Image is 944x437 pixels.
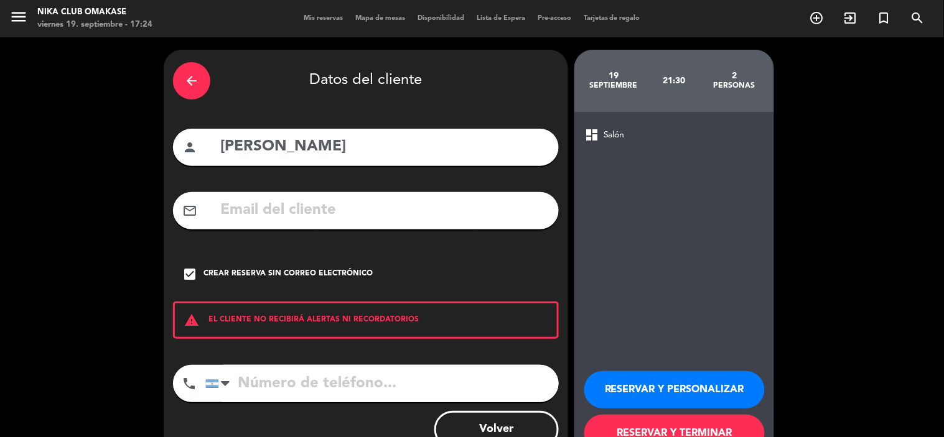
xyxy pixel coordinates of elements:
[219,134,549,160] input: Nombre del cliente
[584,371,765,408] button: RESERVAR Y PERSONALIZAR
[644,59,704,103] div: 21:30
[810,11,825,25] i: add_circle_outline
[411,15,470,22] span: Disponibilidad
[203,268,373,280] div: Crear reserva sin correo electrónico
[349,15,411,22] span: Mapa de mesas
[173,301,559,339] div: EL CLIENTE NO RECIBIRÁ ALERTAS NI RECORDATORIOS
[584,127,599,142] span: dashboard
[604,128,625,142] span: Salón
[184,73,199,88] i: arrow_back
[182,140,197,155] i: person
[877,11,892,25] i: turned_in_not
[182,376,197,391] i: phone
[205,365,559,402] input: Número de teléfono...
[37,19,152,31] div: viernes 19. septiembre - 17:24
[577,15,647,22] span: Tarjetas de regalo
[470,15,531,22] span: Lista de Espera
[37,6,152,19] div: Nika Club Omakase
[206,366,235,402] div: Argentina: +54
[175,313,208,328] i: warning
[843,11,858,25] i: exit_to_app
[182,203,197,218] i: mail_outline
[9,7,28,30] button: menu
[584,71,644,81] div: 19
[182,267,197,282] i: check_box
[704,71,765,81] div: 2
[173,59,559,103] div: Datos del cliente
[531,15,577,22] span: Pre-acceso
[704,81,765,91] div: personas
[9,7,28,26] i: menu
[219,198,549,223] input: Email del cliente
[297,15,349,22] span: Mis reservas
[910,11,925,25] i: search
[584,81,644,91] div: septiembre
